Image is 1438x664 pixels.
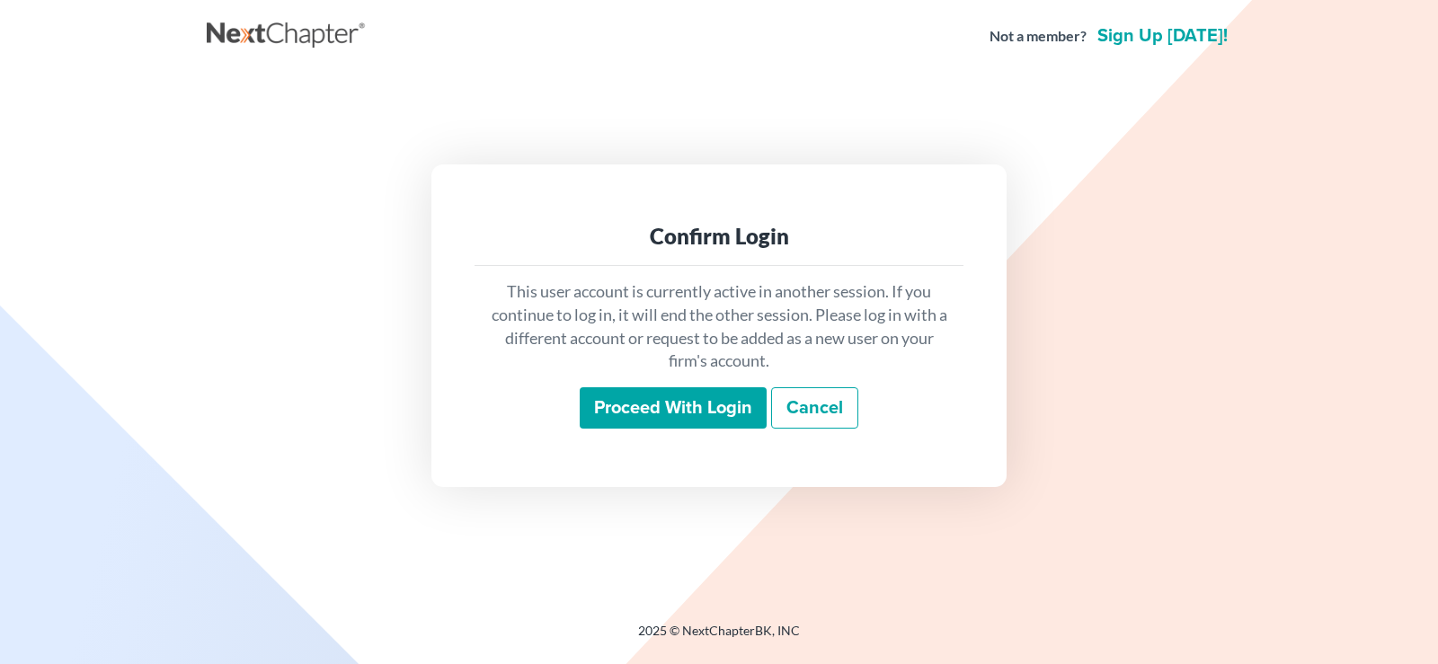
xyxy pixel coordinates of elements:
input: Proceed with login [580,387,767,429]
strong: Not a member? [990,26,1087,47]
div: Confirm Login [489,222,949,251]
div: 2025 © NextChapterBK, INC [207,622,1231,654]
a: Cancel [771,387,858,429]
a: Sign up [DATE]! [1094,27,1231,45]
p: This user account is currently active in another session. If you continue to log in, it will end ... [489,280,949,373]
